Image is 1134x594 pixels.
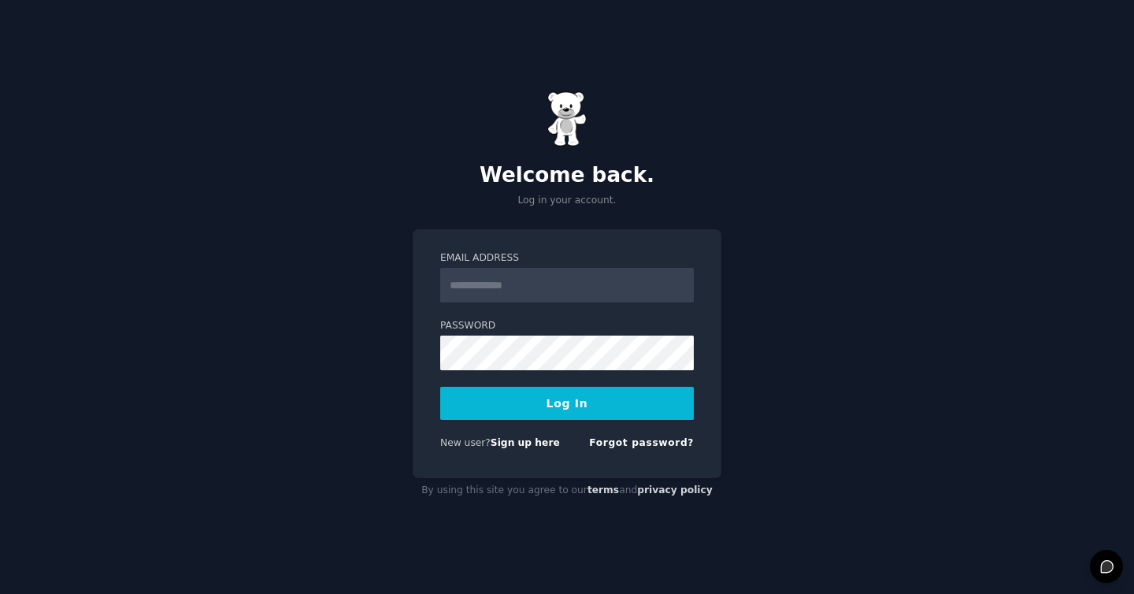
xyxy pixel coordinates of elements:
[587,484,619,496] a: terms
[440,437,491,448] span: New user?
[413,194,721,208] p: Log in your account.
[413,478,721,503] div: By using this site you agree to our and
[491,437,560,448] a: Sign up here
[637,484,713,496] a: privacy policy
[440,319,694,333] label: Password
[547,91,587,147] img: Gummy Bear
[589,437,694,448] a: Forgot password?
[440,387,694,420] button: Log In
[413,163,721,188] h2: Welcome back.
[440,251,694,265] label: Email Address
